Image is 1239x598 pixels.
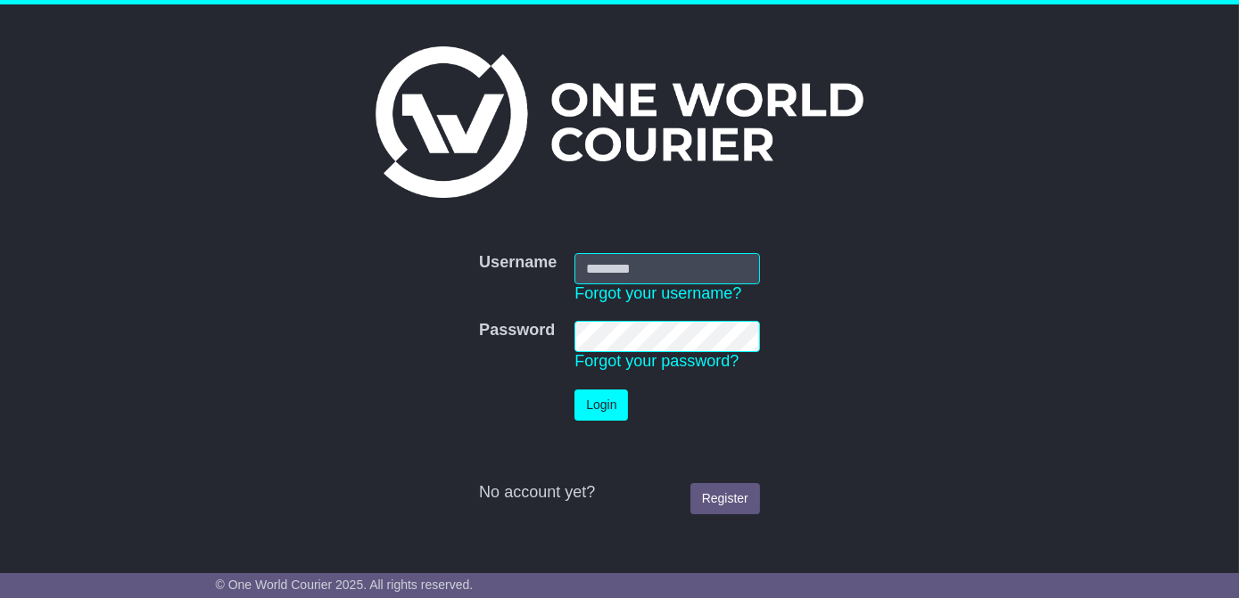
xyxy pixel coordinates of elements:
[574,352,739,370] a: Forgot your password?
[574,389,628,421] button: Login
[574,284,741,302] a: Forgot your username?
[216,578,474,592] span: © One World Courier 2025. All rights reserved.
[479,253,557,273] label: Username
[376,46,863,198] img: One World
[690,483,760,514] a: Register
[479,321,555,340] label: Password
[479,483,760,503] div: No account yet?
